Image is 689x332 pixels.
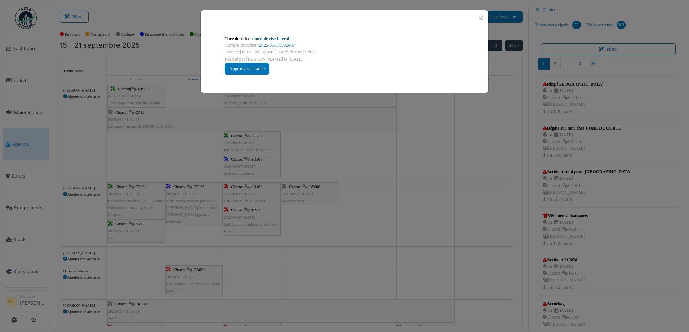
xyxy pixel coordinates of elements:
[225,56,464,63] div: Réalisé par [PERSON_NAME] le [DATE]
[225,35,464,42] div: Titre du ticket :
[254,36,289,41] a: bord de rive latéral
[225,63,269,75] div: Approuver la tâche
[225,42,464,49] div: Numéro de ticket :
[259,43,295,48] a: 2025/09/371/02457
[476,13,485,23] button: Close
[225,49,464,56] div: Titre de [PERSON_NAME]: Bord de rive latéral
